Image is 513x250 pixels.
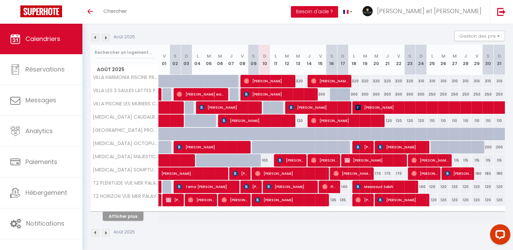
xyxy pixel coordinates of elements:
[411,167,437,180] span: [PERSON_NAME]
[382,167,393,180] div: 170
[382,45,393,75] th: 21
[25,35,60,43] span: Calendriers
[460,194,471,206] div: 120
[337,194,349,206] div: 135
[293,45,304,75] th: 13
[382,88,393,101] div: 300
[170,45,181,75] th: 02
[25,127,53,135] span: Analytics
[289,101,348,114] span: [PERSON_NAME]
[355,193,370,206] span: [PERSON_NAME]
[449,114,460,127] div: 110
[471,167,482,180] div: 180
[92,114,160,120] span: [MEDICAL_DATA] CAUDALIE PISCINE MONTFERRIER PROCHE [GEOGRAPHIC_DATA] ET PLAGES
[244,88,315,101] span: [PERSON_NAME]
[25,65,65,74] span: Réservations
[114,229,135,235] p: Août 2025
[177,180,236,193] span: Tema [PERSON_NAME]
[275,53,277,59] abbr: L
[475,53,478,59] abbr: V
[382,114,393,127] div: 120
[359,75,371,87] div: 320
[445,167,471,180] span: [PERSON_NAME]
[449,181,460,193] div: 120
[460,45,471,75] th: 28
[482,154,494,167] div: 115
[244,75,292,87] span: [PERSON_NAME]
[415,181,427,193] div: 140
[192,45,203,75] th: 04
[199,101,259,114] span: [PERSON_NAME]
[315,88,326,101] div: 300
[415,75,427,87] div: 310
[471,75,482,87] div: 310
[427,75,438,87] div: 310
[337,45,349,75] th: 17
[371,167,382,180] div: 170
[281,45,293,75] th: 12
[427,181,438,193] div: 120
[25,96,56,104] span: Messages
[241,53,244,59] abbr: V
[348,88,359,101] div: 300
[197,53,199,59] abbr: L
[487,53,490,59] abbr: S
[244,180,259,193] span: [PERSON_NAME]
[355,141,370,153] span: [PERSON_NAME]
[359,45,371,75] th: 19
[494,181,505,193] div: 120
[92,194,160,199] span: T2 HORIZON VUE MER PALAVAS
[419,53,423,59] abbr: D
[415,114,427,127] div: 120
[359,88,371,101] div: 300
[185,53,188,59] abbr: D
[177,141,248,153] span: [PERSON_NAME]
[415,45,427,75] th: 24
[393,45,404,75] th: 22
[237,45,248,75] th: 08
[374,53,378,59] abbr: M
[438,75,449,87] div: 310
[270,45,281,75] th: 11
[449,45,460,75] th: 27
[311,114,382,127] span: [PERSON_NAME]
[296,53,300,59] abbr: M
[378,193,426,206] span: [PERSON_NAME]
[449,75,460,87] div: 310
[95,46,155,59] input: Rechercher un logement...
[460,154,471,167] div: 115
[174,53,177,59] abbr: S
[326,194,337,206] div: 135
[341,53,344,59] abbr: D
[371,45,382,75] th: 20
[464,53,467,59] abbr: J
[162,53,165,59] abbr: V
[337,181,349,193] div: 140
[482,141,494,153] div: 200
[326,45,337,75] th: 16
[471,45,482,75] th: 29
[485,222,513,250] iframe: LiveChat chat widget
[207,53,211,59] abbr: M
[92,75,160,80] span: VILLA HARMONIA PISCINE PROCHE [GEOGRAPHIC_DATA] ET PLAGES
[348,45,359,75] th: 18
[382,75,393,87] div: 320
[482,88,494,101] div: 250
[92,141,160,146] span: [MEDICAL_DATA] OCTOPUS VUE MER PALAVAS
[397,53,400,59] abbr: V
[482,114,494,127] div: 110
[291,6,338,18] button: Besoin d'aide ?
[393,88,404,101] div: 300
[159,45,170,75] th: 01
[25,188,67,197] span: Hébergement
[255,167,326,180] span: [PERSON_NAME]
[404,45,415,75] th: 23
[103,212,143,221] button: Afficher plus
[482,45,494,75] th: 30
[188,193,214,206] span: [PERSON_NAME]
[494,167,505,180] div: 180
[482,181,494,193] div: 120
[177,88,225,101] span: [PERSON_NAME] wants
[277,154,303,167] span: [PERSON_NAME]
[315,45,326,75] th: 15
